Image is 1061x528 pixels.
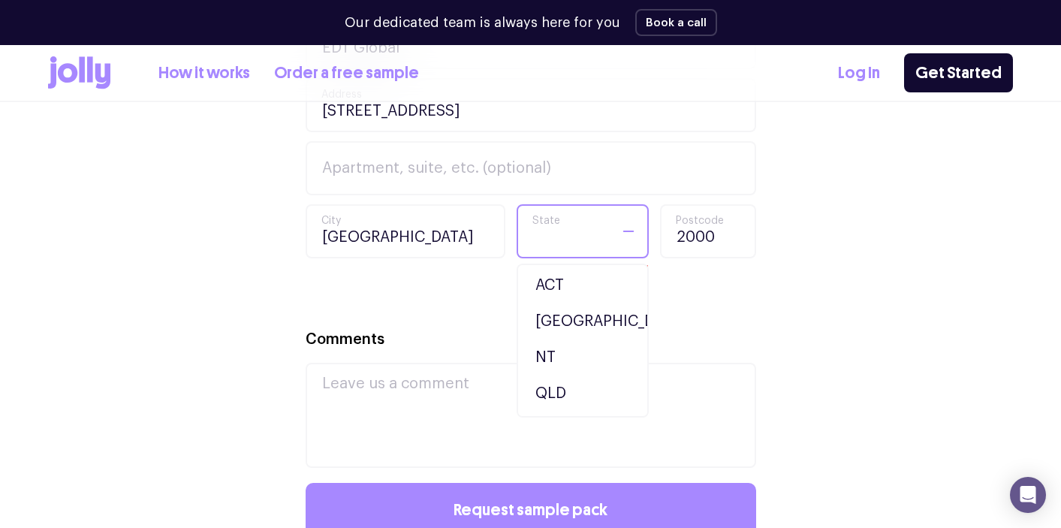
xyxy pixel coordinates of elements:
div: Search for option [517,204,649,258]
input: Search for option [532,206,608,257]
button: Book a call [635,9,717,36]
div: Open Intercom Messenger [1010,477,1046,513]
a: Log In [838,61,880,86]
span: Request sample pack [454,502,607,518]
a: Order a free sample [274,61,419,86]
label: Comments [306,329,384,351]
p: Our dedicated team is always here for you [345,13,620,33]
a: How it works [158,61,250,86]
a: Get Started [904,53,1013,92]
